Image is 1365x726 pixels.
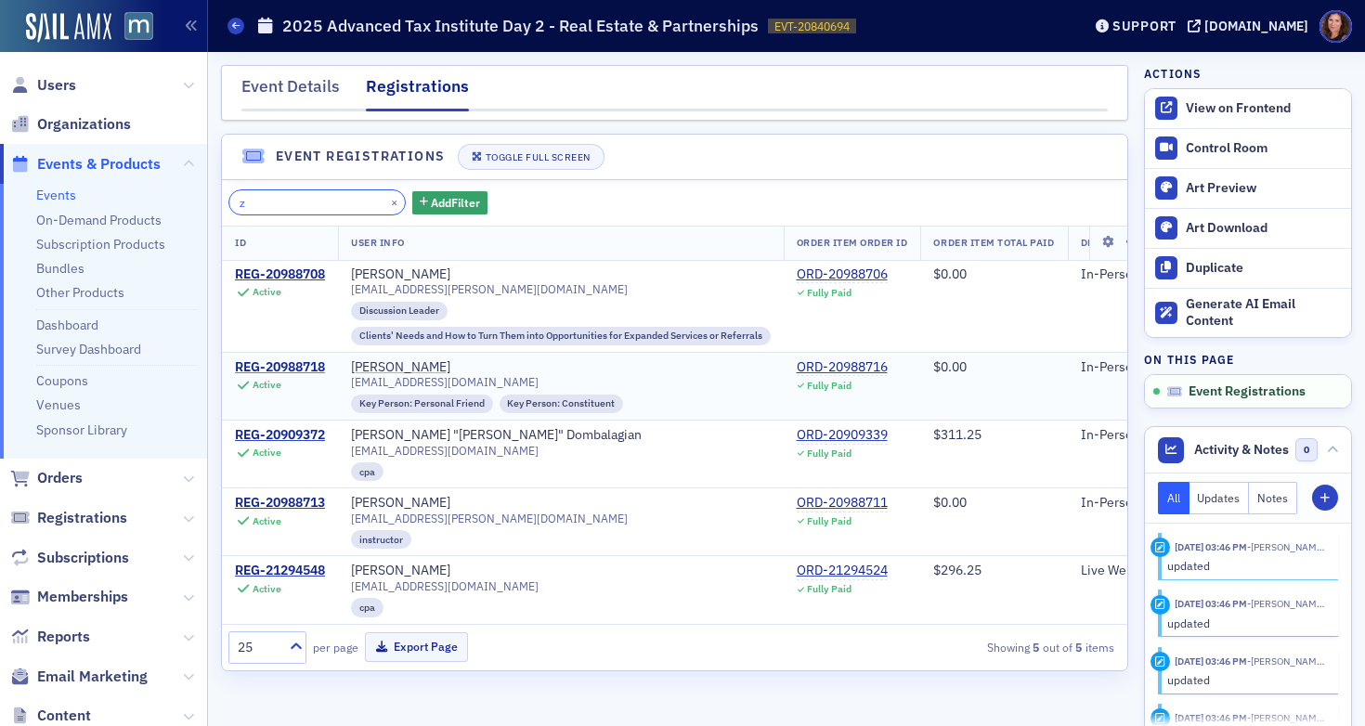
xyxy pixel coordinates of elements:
[26,13,111,43] a: SailAMX
[797,495,888,512] a: ORD-20988711
[10,667,148,687] a: Email Marketing
[37,627,90,647] span: Reports
[486,152,591,162] div: Toggle Full Screen
[36,317,98,333] a: Dashboard
[235,359,325,376] a: REG-20988718
[351,495,450,512] a: [PERSON_NAME]
[1175,597,1247,610] time: 9/15/2025 03:46 PM
[37,667,148,687] span: Email Marketing
[807,515,851,527] div: Fully Paid
[1144,65,1202,82] h4: Actions
[351,375,539,389] span: [EMAIL_ADDRESS][DOMAIN_NAME]
[1081,563,1174,579] div: Live Webcast
[37,154,161,175] span: Events & Products
[1167,557,1326,574] div: updated
[431,194,480,211] span: Add Filter
[933,426,981,443] span: $311.25
[351,462,383,481] div: cpa
[351,563,450,579] a: [PERSON_NAME]
[1167,671,1326,688] div: updated
[458,144,604,170] button: Toggle Full Screen
[37,114,131,135] span: Organizations
[1295,438,1319,461] span: 0
[1247,655,1325,668] span: Natalie Antonakas
[1112,18,1176,34] div: Support
[36,421,127,438] a: Sponsor Library
[36,341,141,357] a: Survey Dashboard
[37,508,127,528] span: Registrations
[282,15,759,37] h1: 2025 Advanced Tax Institute Day 2 - Real Estate & Partnerships
[276,147,446,166] h4: Event Registrations
[832,639,1114,655] div: Showing out of items
[1150,538,1170,557] div: Update
[351,579,539,593] span: [EMAIL_ADDRESS][DOMAIN_NAME]
[1247,711,1325,724] span: Natalie Antonakas
[124,12,153,41] img: SailAMX
[253,515,281,527] div: Active
[933,562,981,578] span: $296.25
[235,236,246,249] span: ID
[797,563,888,579] a: ORD-21294524
[1186,100,1342,117] div: View on Frontend
[807,380,851,392] div: Fully Paid
[235,563,325,579] a: REG-21294548
[1186,260,1342,277] div: Duplicate
[412,191,488,214] button: AddFilter
[351,444,539,458] span: [EMAIL_ADDRESS][DOMAIN_NAME]
[1145,168,1351,208] a: Art Preview
[1194,440,1289,460] span: Activity & Notes
[36,284,124,301] a: Other Products
[1319,10,1352,43] span: Profile
[10,154,161,175] a: Events & Products
[1145,89,1351,128] a: View on Frontend
[1189,482,1250,514] button: Updates
[36,372,88,389] a: Coupons
[1175,711,1247,724] time: 9/15/2025 03:46 PM
[10,508,127,528] a: Registrations
[1030,639,1043,655] strong: 5
[351,427,642,444] a: [PERSON_NAME] "[PERSON_NAME]" Dombalagian
[1186,296,1342,329] div: Generate AI Email Content
[37,468,83,488] span: Orders
[1204,18,1308,34] div: [DOMAIN_NAME]
[1145,288,1351,338] button: Generate AI Email Content
[1081,495,1174,512] div: In-Person
[36,260,84,277] a: Bundles
[351,530,411,549] div: instructor
[933,358,967,375] span: $0.00
[10,114,131,135] a: Organizations
[235,495,325,512] div: REG-20988713
[1081,236,1174,249] span: Delivery Format
[1189,383,1306,400] span: Event Registrations
[1150,595,1170,615] div: Update
[10,706,91,726] a: Content
[774,19,850,34] span: EVT-20840694
[500,395,624,413] div: Key Person: Constituent
[797,236,908,249] span: Order Item Order ID
[313,639,358,655] label: per page
[235,266,325,283] a: REG-20988708
[10,548,129,568] a: Subscriptions
[1145,248,1351,288] button: Duplicate
[807,287,851,299] div: Fully Paid
[1150,652,1170,671] div: Update
[1167,615,1326,631] div: updated
[36,187,76,203] a: Events
[1186,220,1342,237] div: Art Download
[351,359,450,376] a: [PERSON_NAME]
[37,587,128,607] span: Memberships
[238,638,279,657] div: 25
[36,396,81,413] a: Venues
[351,512,628,525] span: [EMAIL_ADDRESS][PERSON_NAME][DOMAIN_NAME]
[235,427,325,444] a: REG-20909372
[253,286,281,298] div: Active
[10,468,83,488] a: Orders
[1186,140,1342,157] div: Control Room
[351,236,405,249] span: User Info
